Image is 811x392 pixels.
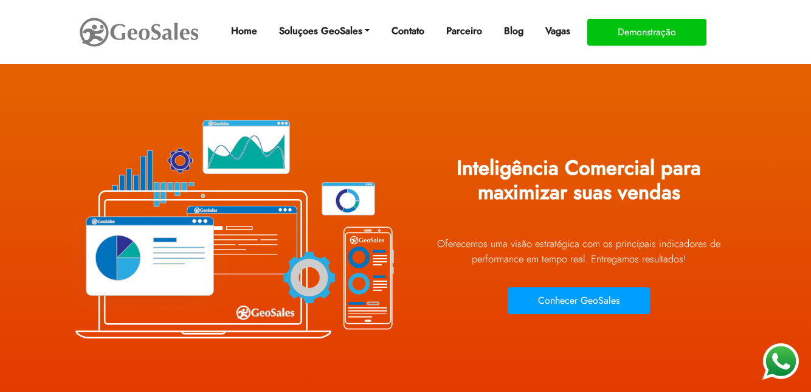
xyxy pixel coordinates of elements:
a: Soluçoes GeoSales [274,19,374,43]
a: Contato [387,19,429,43]
p: Oferecemos uma visão estratégica com os principais indicadores de performance em tempo real. Ent... [415,236,743,267]
a: Parceiro [441,19,487,43]
img: GeoSales [78,15,200,49]
img: Plataforma GeoSales [68,91,396,365]
a: Blog [499,19,528,43]
img: WhatsApp [762,343,799,380]
button: Demonstração [587,19,706,46]
a: Home [226,19,262,43]
button: Conhecer GeoSales [508,287,650,314]
h1: Inteligência Comercial para maximizar suas vendas [415,147,743,223]
a: Vagas [540,19,575,43]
